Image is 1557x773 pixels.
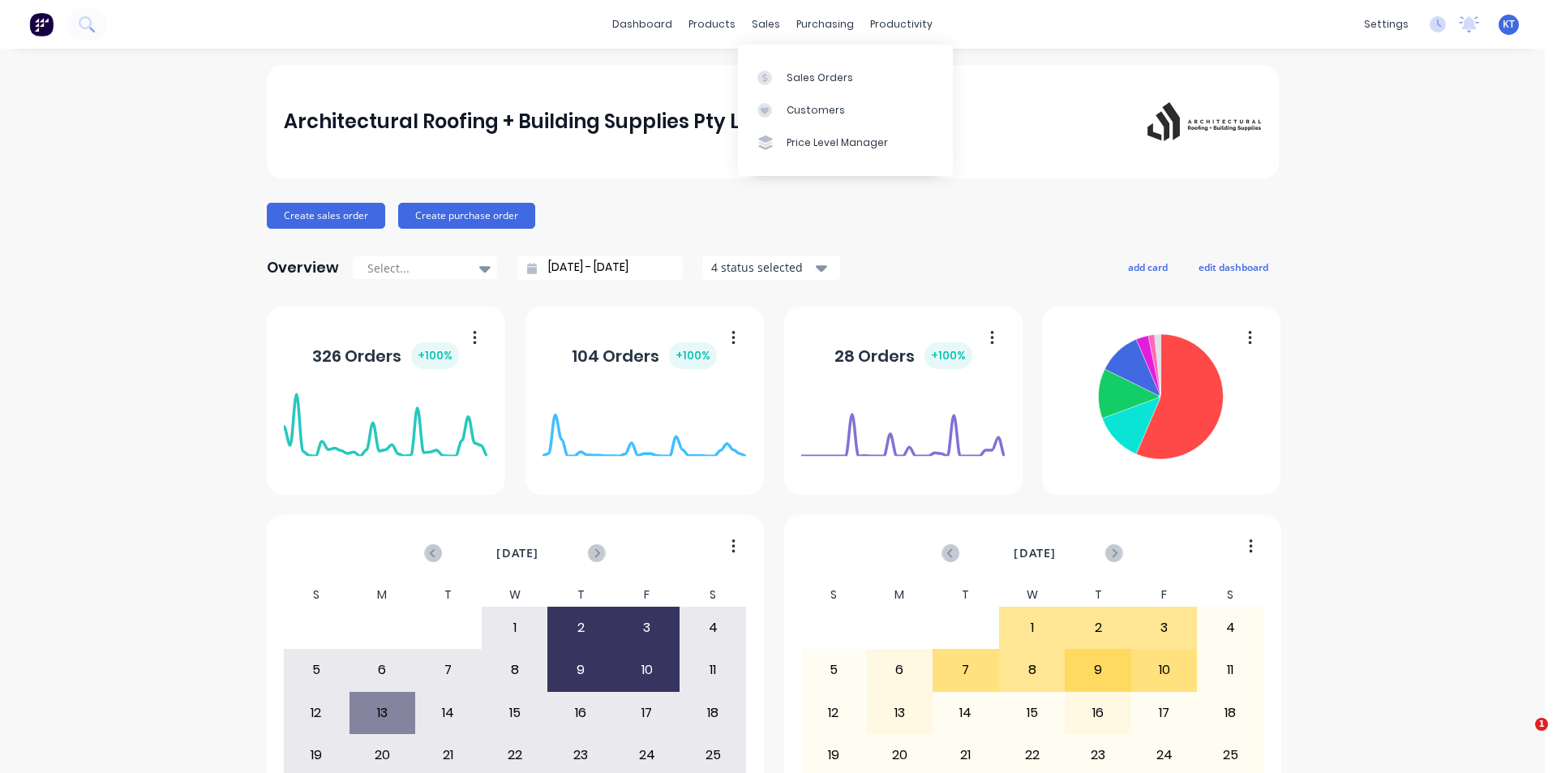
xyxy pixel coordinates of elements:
[604,12,680,37] a: dashboard
[1198,608,1263,648] div: 4
[284,105,761,138] div: Architectural Roofing + Building Supplies Pty Ltd
[801,693,866,733] div: 12
[411,342,459,369] div: + 100 %
[1132,693,1197,733] div: 17
[483,693,547,733] div: 15
[350,650,415,690] div: 6
[680,583,746,607] div: S
[29,12,54,37] img: Factory
[615,650,680,690] div: 10
[1066,608,1130,648] div: 2
[496,544,538,562] span: [DATE]
[787,71,853,85] div: Sales Orders
[1014,544,1056,562] span: [DATE]
[669,342,717,369] div: + 100 %
[267,251,339,284] div: Overview
[862,12,941,37] div: productivity
[702,256,840,280] button: 4 status selected
[933,693,998,733] div: 14
[1502,718,1541,757] iframe: Intercom live chat
[924,342,972,369] div: + 100 %
[1197,583,1263,607] div: S
[415,583,482,607] div: T
[680,608,745,648] div: 4
[1198,650,1263,690] div: 11
[284,693,349,733] div: 12
[548,608,613,648] div: 2
[547,583,614,607] div: T
[1000,608,1065,648] div: 1
[744,12,788,37] div: sales
[350,693,415,733] div: 13
[284,650,349,690] div: 5
[1066,693,1130,733] div: 16
[787,103,845,118] div: Customers
[933,650,998,690] div: 7
[482,583,548,607] div: W
[615,608,680,648] div: 3
[615,693,680,733] div: 17
[572,342,717,369] div: 104 Orders
[999,583,1066,607] div: W
[1132,650,1197,690] div: 10
[800,583,867,607] div: S
[1117,256,1178,277] button: add card
[1147,102,1261,142] img: Architectural Roofing + Building Supplies Pty Ltd
[868,650,933,690] div: 6
[868,693,933,733] div: 13
[416,693,481,733] div: 14
[416,650,481,690] div: 7
[680,693,745,733] div: 18
[548,693,613,733] div: 16
[1356,12,1417,37] div: settings
[614,583,680,607] div: F
[483,608,547,648] div: 1
[1000,693,1065,733] div: 15
[267,203,385,229] button: Create sales order
[398,203,535,229] button: Create purchase order
[1065,583,1131,607] div: T
[867,583,933,607] div: M
[483,650,547,690] div: 8
[1188,256,1279,277] button: edit dashboard
[1000,650,1065,690] div: 8
[1198,693,1263,733] div: 18
[1066,650,1130,690] div: 9
[834,342,972,369] div: 28 Orders
[738,94,953,127] a: Customers
[787,135,888,150] div: Price Level Manager
[1131,583,1198,607] div: F
[312,342,459,369] div: 326 Orders
[738,61,953,93] a: Sales Orders
[738,127,953,159] a: Price Level Manager
[548,650,613,690] div: 9
[801,650,866,690] div: 5
[711,259,813,276] div: 4 status selected
[350,583,416,607] div: M
[1503,17,1515,32] span: KT
[680,12,744,37] div: products
[1535,718,1548,731] span: 1
[680,650,745,690] div: 11
[283,583,350,607] div: S
[788,12,862,37] div: purchasing
[933,583,999,607] div: T
[1132,608,1197,648] div: 3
